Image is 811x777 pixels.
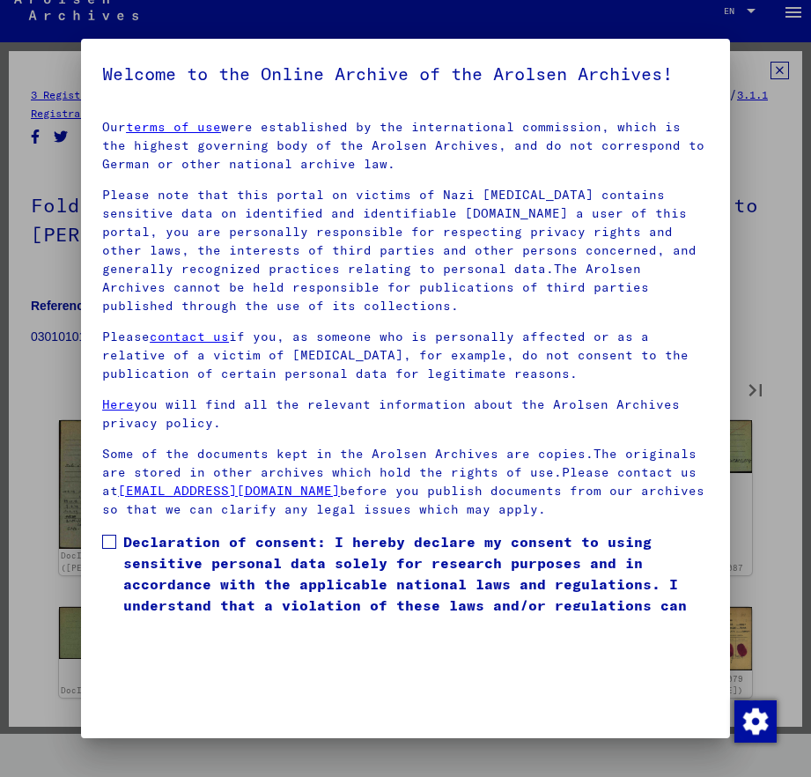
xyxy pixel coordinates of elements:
[102,60,709,88] h5: Welcome to the Online Archive of the Arolsen Archives!
[734,699,776,742] div: Change consent
[102,445,709,519] p: Some of the documents kept in the Arolsen Archives are copies.The originals are stored in other a...
[102,396,709,433] p: you will find all the relevant information about the Arolsen Archives privacy policy.
[102,118,709,174] p: Our were established by the international commission, which is the highest governing body of the ...
[150,329,229,344] a: contact us
[118,483,340,499] a: [EMAIL_ADDRESS][DOMAIN_NAME]
[126,119,221,135] a: terms of use
[734,700,777,743] img: Change consent
[102,396,134,412] a: Here
[123,531,709,637] span: Declaration of consent: I hereby declare my consent to using sensitive personal data solely for r...
[102,328,709,383] p: Please if you, as someone who is personally affected or as a relative of a victim of [MEDICAL_DAT...
[102,186,709,315] p: Please note that this portal on victims of Nazi [MEDICAL_DATA] contains sensitive data on identif...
